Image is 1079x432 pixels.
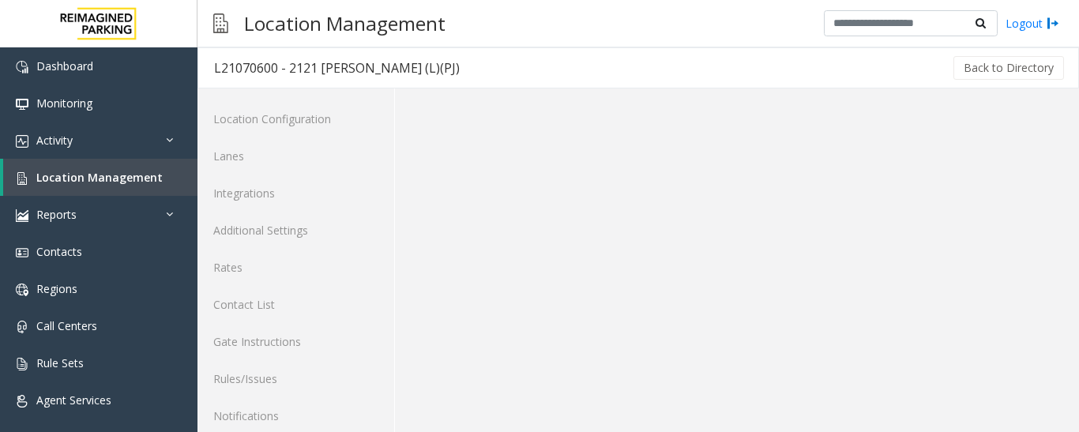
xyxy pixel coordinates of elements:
a: Rules/Issues [197,360,394,397]
a: Location Management [3,159,197,196]
div: L21070600 - 2121 [PERSON_NAME] (L)(PJ) [214,58,460,78]
img: 'icon' [16,284,28,296]
img: logout [1047,15,1059,32]
a: Lanes [197,137,394,175]
img: 'icon' [16,321,28,333]
img: 'icon' [16,98,28,111]
span: Reports [36,207,77,222]
a: Contact List [197,286,394,323]
a: Integrations [197,175,394,212]
span: Activity [36,133,73,148]
span: Location Management [36,170,163,185]
span: Regions [36,281,77,296]
span: Call Centers [36,318,97,333]
img: 'icon' [16,61,28,73]
button: Back to Directory [953,56,1064,80]
span: Dashboard [36,58,93,73]
img: 'icon' [16,135,28,148]
a: Location Configuration [197,100,394,137]
img: 'icon' [16,395,28,408]
img: 'icon' [16,246,28,259]
span: Rule Sets [36,355,84,370]
a: Gate Instructions [197,323,394,360]
span: Monitoring [36,96,92,111]
a: Additional Settings [197,212,394,249]
img: 'icon' [16,358,28,370]
h3: Location Management [236,4,453,43]
a: Rates [197,249,394,286]
a: Logout [1006,15,1059,32]
img: pageIcon [213,4,228,43]
span: Agent Services [36,393,111,408]
img: 'icon' [16,172,28,185]
span: Contacts [36,244,82,259]
img: 'icon' [16,209,28,222]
